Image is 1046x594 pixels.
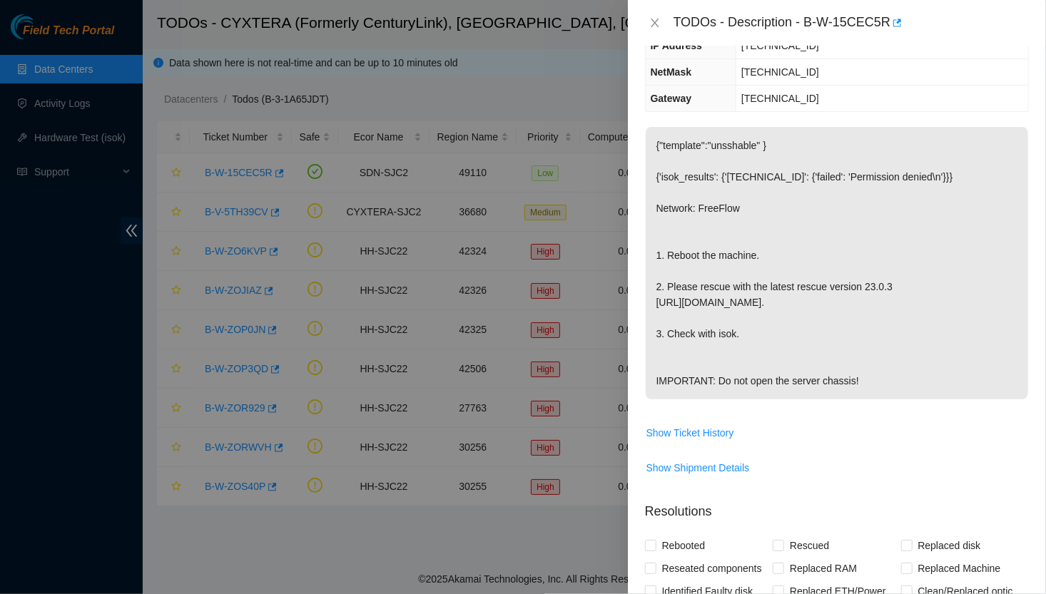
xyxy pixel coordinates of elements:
[646,456,751,479] button: Show Shipment Details
[646,460,750,476] span: Show Shipment Details
[646,425,734,441] span: Show Ticket History
[741,66,819,78] span: [TECHNICAL_ID]
[651,93,692,104] span: Gateway
[913,557,1007,580] span: Replaced Machine
[645,16,665,30] button: Close
[784,557,863,580] span: Replaced RAM
[645,491,1029,521] p: Resolutions
[656,557,768,580] span: Reseated components
[741,93,819,104] span: [TECHNICAL_ID]
[656,534,711,557] span: Rebooted
[741,40,819,51] span: [TECHNICAL_ID]
[649,17,661,29] span: close
[913,534,987,557] span: Replaced disk
[674,11,1029,34] div: TODOs - Description - B-W-15CEC5R
[651,66,692,78] span: NetMask
[651,40,702,51] span: IP Address
[646,127,1028,399] p: {"template":"unsshable" } {'isok_results': {'[TECHNICAL_ID]': {'failed': 'Permission denied\n'}}}...
[784,534,835,557] span: Rescued
[646,421,735,444] button: Show Ticket History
